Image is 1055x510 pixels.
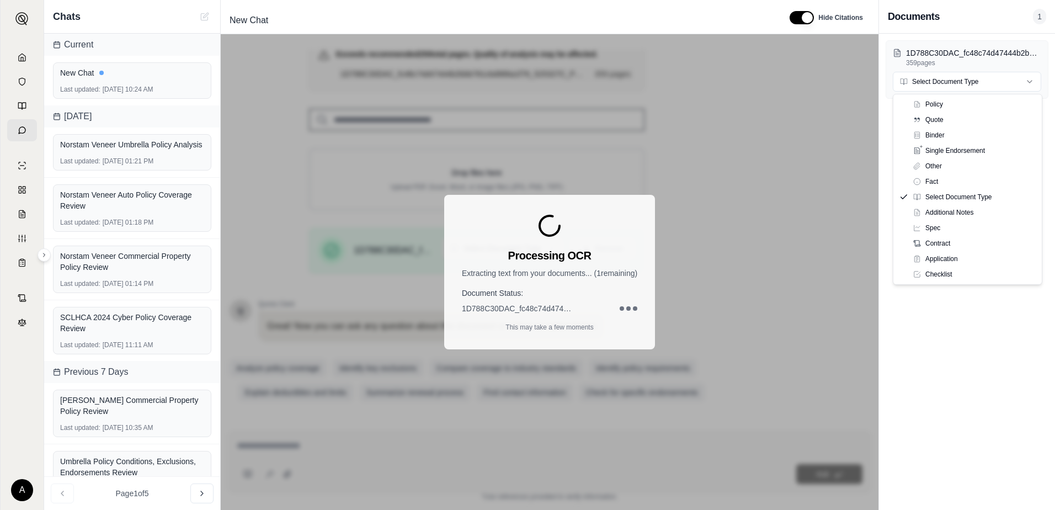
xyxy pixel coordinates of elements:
span: Spec [925,224,940,232]
span: Other [925,162,942,171]
span: Select Document Type [925,193,992,201]
span: Policy [925,100,943,109]
span: Fact [925,177,938,186]
span: Additional Notes [925,208,973,217]
span: Application [925,254,958,263]
span: Checklist [925,270,952,279]
span: Contract [925,239,950,248]
span: Single Endorsement [925,146,985,155]
span: Binder [925,131,945,140]
span: Quote [925,115,944,124]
